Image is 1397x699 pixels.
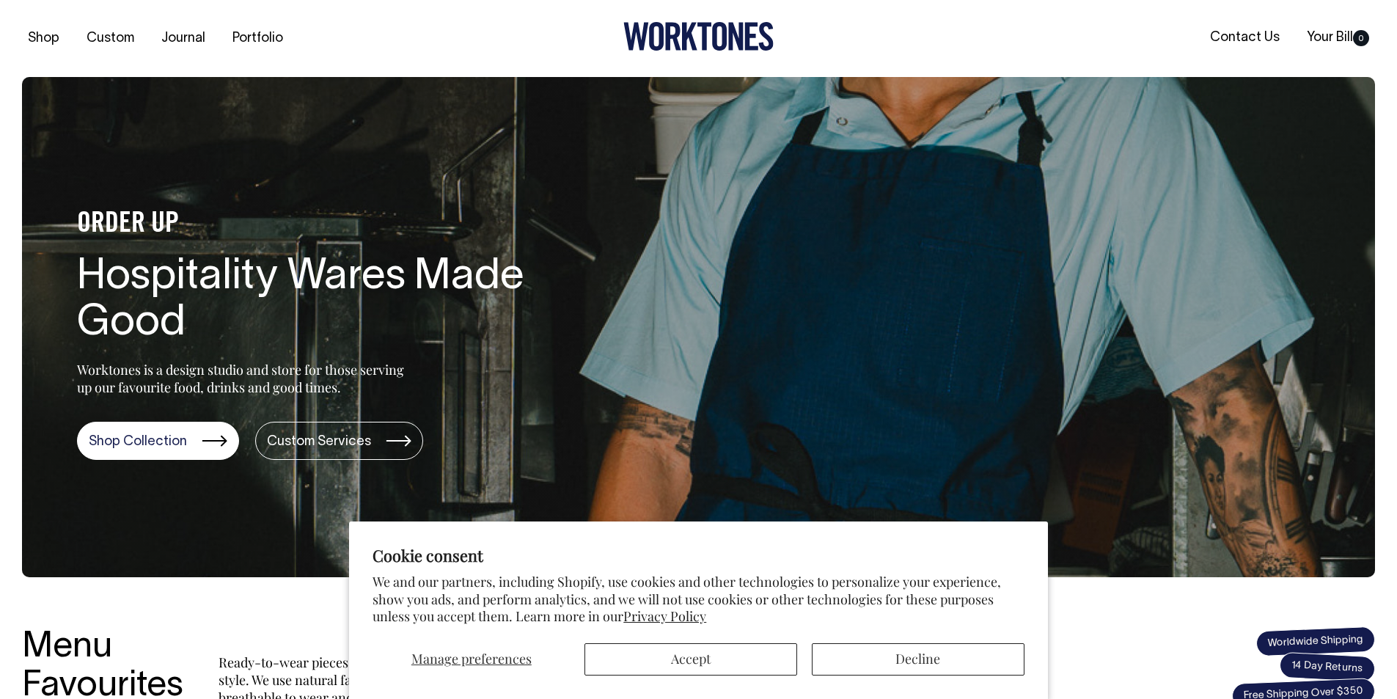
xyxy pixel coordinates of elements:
p: We and our partners, including Shopify, use cookies and other technologies to personalize your ex... [373,574,1024,625]
a: Your Bill0 [1301,26,1375,50]
a: Custom [81,26,140,51]
a: Contact Us [1204,26,1286,50]
span: 14 Day Returns [1279,652,1376,683]
span: 0 [1353,30,1369,46]
button: Accept [584,643,797,676]
h4: ORDER UP [77,209,546,240]
p: Worktones is a design studio and store for those serving up our favourite food, drinks and good t... [77,361,411,396]
button: Decline [812,643,1024,676]
a: Shop Collection [77,422,239,460]
h2: Cookie consent [373,545,1024,566]
a: Privacy Policy [623,607,706,625]
button: Manage preferences [373,643,570,676]
a: Journal [155,26,211,51]
a: Portfolio [227,26,289,51]
a: Custom Services [255,422,423,460]
span: Manage preferences [411,650,532,667]
span: Worldwide Shipping [1255,626,1375,656]
h1: Hospitality Wares Made Good [77,255,546,348]
a: Shop [22,26,65,51]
